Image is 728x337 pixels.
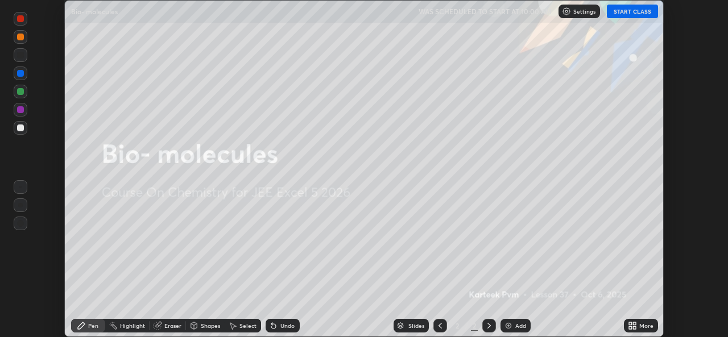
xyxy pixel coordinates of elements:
div: Slides [408,323,424,328]
button: START CLASS [607,5,658,18]
div: / [465,322,469,329]
div: 2 [471,321,478,331]
div: Shapes [201,323,220,328]
div: Undo [280,323,295,328]
p: Settings [573,9,595,14]
div: Pen [88,323,98,328]
img: class-settings-icons [562,7,571,16]
div: Highlight [120,323,145,328]
div: Select [239,323,257,328]
img: add-slide-button [504,321,513,330]
div: Eraser [164,323,181,328]
div: 2 [452,322,463,329]
div: Add [515,323,526,328]
p: Bio- molecules [71,7,118,16]
h5: WAS SCHEDULED TO START AT 10:00 AM [419,6,552,16]
div: More [639,323,653,328]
